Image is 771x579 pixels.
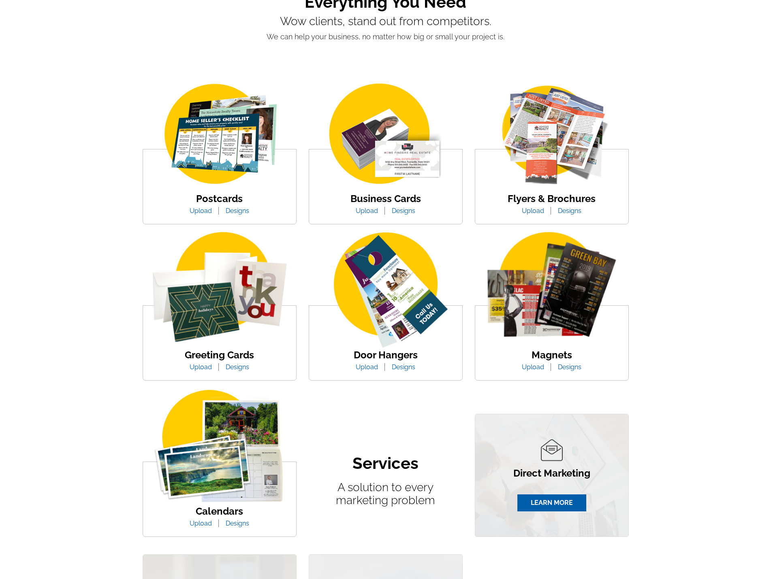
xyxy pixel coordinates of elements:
img: magnets.png [475,232,628,350]
a: Upload [350,207,384,215]
img: greeting-card.png [143,232,296,350]
a: Postcards [196,193,243,204]
a: Designs [386,207,421,215]
a: Calendars [196,505,243,517]
img: business-card.png [317,81,455,188]
a: Designs [552,207,587,215]
img: calander.png [147,390,293,502]
a: Designs [552,363,587,371]
p: Wow clients, stand out from competitors. [143,15,629,28]
a: Upload [184,207,218,215]
a: Designs [220,363,255,371]
a: Upload [350,363,384,371]
a: Upload [516,363,550,371]
a: Designs [220,207,255,215]
img: img_postcard.png [151,81,288,188]
a: Magnets [532,349,572,361]
img: door-hanger-img.png [309,232,462,350]
a: Flyers & Brochures [508,193,596,204]
p: We can help your business, no matter how big or small your project is. [143,31,629,42]
img: direct-marketing-icon.png [541,439,563,461]
a: Upload [184,519,218,527]
a: Upload [516,207,550,215]
iframe: LiveChat chat widget [609,391,771,579]
h2: Services [352,453,419,473]
p: Direct Marketing [513,468,590,478]
img: flyer-card.png [483,81,621,188]
a: Upload [184,363,218,371]
a: LEARN MORE [517,494,586,511]
p: A solution to every marketing problem [313,481,459,507]
a: Business Cards [350,193,421,204]
a: Greeting Cards [185,349,254,361]
a: Designs [220,519,255,527]
a: Door Hangers [354,349,418,361]
a: Designs [386,363,421,371]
